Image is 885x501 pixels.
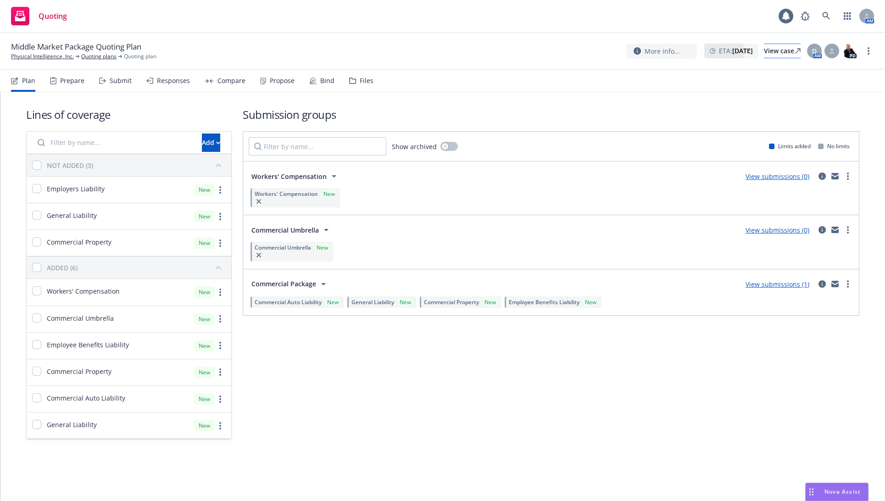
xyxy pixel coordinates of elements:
a: mail [829,224,840,235]
div: New [398,298,413,306]
span: Middle Market Package Quoting Plan [11,41,141,52]
div: New [194,286,215,298]
a: mail [829,278,840,289]
a: more [842,224,853,235]
div: Responses [157,77,190,84]
span: Commercial Package [251,279,316,289]
a: Report a Bug [796,7,814,25]
div: Drag to move [806,483,817,501]
button: Commercial Package [249,275,332,293]
input: Filter by name... [249,137,386,156]
div: New [194,237,215,249]
a: Quoting [7,3,71,29]
button: NOT ADDED (3) [47,158,226,173]
div: Compare [217,77,245,84]
a: Physical Intelligence, Inc. [11,52,74,61]
div: New [322,190,337,198]
a: Switch app [838,7,857,25]
span: Employee Benefits Liability [47,340,129,350]
div: Prepare [60,77,84,84]
div: New [583,298,598,306]
a: Search [817,7,835,25]
a: more [842,171,853,182]
a: circleInformation [817,171,828,182]
div: Files [360,77,373,84]
div: New [194,184,215,195]
div: New [194,340,215,351]
button: Workers' Compensation [249,167,342,185]
span: Commercial Umbrella [251,225,319,235]
span: Quoting [39,12,67,20]
button: Nova Assist [805,483,868,501]
div: New [194,211,215,222]
div: New [194,367,215,378]
input: Filter by name... [32,134,196,152]
div: New [194,420,215,431]
div: ADDED (6) [47,263,78,273]
button: Commercial Umbrella [249,221,334,239]
a: more [215,367,226,378]
a: View submissions (1) [746,280,809,289]
a: more [215,420,226,431]
a: circleInformation [817,278,828,289]
div: Limits added [769,142,811,150]
a: more [215,313,226,324]
span: Workers' Compensation [255,190,318,198]
div: New [194,313,215,325]
span: Commercial Auto Liability [255,298,322,306]
span: Workers' Compensation [47,286,120,296]
span: Commercial Umbrella [47,313,114,323]
a: View submissions (0) [746,226,809,234]
div: Plan [22,77,35,84]
a: Quoting plans [81,52,117,61]
span: D [812,46,817,56]
strong: [DATE] [732,46,753,55]
img: photo [842,44,857,58]
span: Workers' Compensation [251,172,327,181]
button: More info... [626,44,697,59]
a: more [215,238,226,249]
span: Quoting plan [124,52,156,61]
div: No limits [818,142,850,150]
span: Show archived [392,142,437,151]
span: General Liability [47,420,97,429]
h1: Lines of coverage [26,107,232,122]
h1: Submission groups [243,107,859,122]
a: more [215,340,226,351]
div: NOT ADDED (3) [47,161,93,170]
div: Submit [110,77,132,84]
span: More info... [645,46,680,56]
a: more [215,287,226,298]
span: Nova Assist [824,488,861,495]
span: Commercial Property [424,298,479,306]
span: Commercial Umbrella [255,244,311,251]
a: more [842,278,853,289]
a: more [215,211,226,222]
div: Propose [270,77,295,84]
a: mail [829,171,840,182]
div: New [325,298,340,306]
div: New [483,298,498,306]
a: more [215,394,226,405]
div: Add [202,134,220,151]
a: View submissions (0) [746,172,809,181]
div: Bind [320,77,334,84]
span: Commercial Property [47,367,111,376]
a: View case [764,44,801,58]
a: more [863,45,874,56]
a: circleInformation [817,224,828,235]
span: Commercial Auto Liability [47,393,125,403]
button: Add [202,134,220,152]
div: New [194,393,215,405]
span: Employers Liability [47,184,105,194]
span: General Liability [351,298,394,306]
span: Commercial Property [47,237,111,247]
span: ETA : [719,46,753,56]
a: more [215,184,226,195]
button: ADDED (6) [47,260,226,275]
span: Employee Benefits Liability [509,298,579,306]
div: New [315,244,330,251]
span: General Liability [47,211,97,220]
